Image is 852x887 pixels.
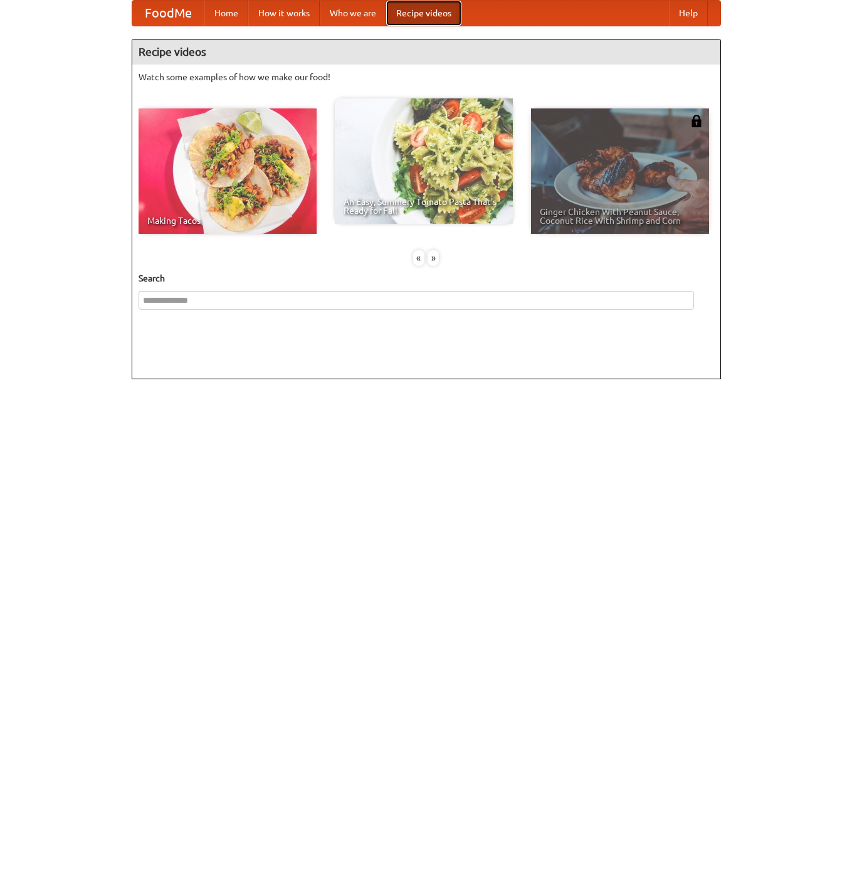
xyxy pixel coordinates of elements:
span: An Easy, Summery Tomato Pasta That's Ready for Fall [344,197,504,215]
a: Help [669,1,708,26]
span: Making Tacos [147,216,308,225]
a: Who we are [320,1,386,26]
img: 483408.png [690,115,703,127]
a: Recipe videos [386,1,461,26]
div: « [413,250,424,266]
div: » [428,250,439,266]
a: Making Tacos [139,108,317,234]
a: An Easy, Summery Tomato Pasta That's Ready for Fall [335,98,513,224]
a: How it works [248,1,320,26]
a: FoodMe [132,1,204,26]
h5: Search [139,272,714,285]
h4: Recipe videos [132,39,720,65]
a: Home [204,1,248,26]
p: Watch some examples of how we make our food! [139,71,714,83]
